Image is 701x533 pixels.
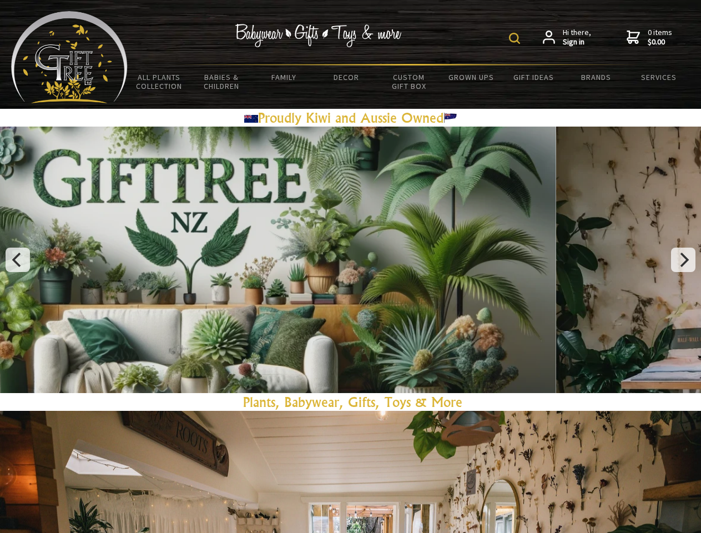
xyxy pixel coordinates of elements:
a: All Plants Collection [128,66,190,98]
span: Hi there, [563,28,591,47]
a: Grown Ups [440,66,503,89]
img: Babyware - Gifts - Toys and more... [11,11,128,103]
span: 0 items [648,27,672,47]
a: Brands [565,66,628,89]
a: Services [628,66,690,89]
button: Next [671,248,695,272]
a: Proudly Kiwi and Aussie Owned [244,109,457,126]
img: product search [509,33,520,44]
a: Hi there,Sign in [543,28,591,47]
a: Gift Ideas [502,66,565,89]
img: Babywear - Gifts - Toys & more [235,24,402,47]
a: Babies & Children [190,66,253,98]
button: Previous [6,248,30,272]
strong: $0.00 [648,37,672,47]
a: Plants, Babywear, Gifts, Toys & Mor [243,394,456,410]
a: 0 items$0.00 [627,28,672,47]
a: Decor [315,66,378,89]
a: Family [253,66,315,89]
strong: Sign in [563,37,591,47]
a: Custom Gift Box [377,66,440,98]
